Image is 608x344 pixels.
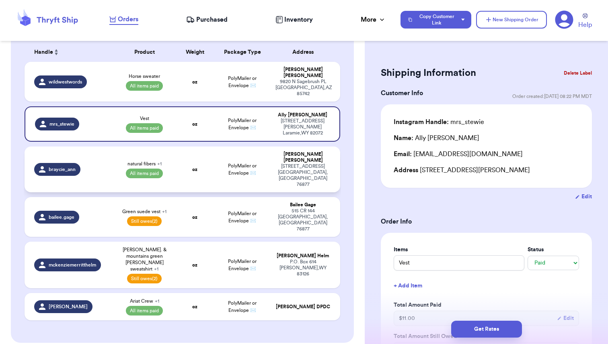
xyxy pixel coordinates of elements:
[401,11,471,28] button: Copy Customer Link
[476,11,547,28] button: New Shipping Order
[394,133,479,143] div: Ally [PERSON_NAME]
[214,43,271,62] th: Package Type
[127,161,162,167] span: natural fibers
[49,303,88,310] span: [PERSON_NAME]
[578,13,592,30] a: Help
[228,163,257,175] span: PolyMailer or Envelope ✉️
[53,47,60,57] button: Sort ascending
[275,151,331,163] div: [PERSON_NAME] [PERSON_NAME]
[127,274,162,283] span: Still owes (2)
[228,301,257,313] span: PolyMailer or Envelope ✉️
[561,64,595,82] button: Delete Label
[196,15,228,24] span: Purchased
[381,88,423,98] h3: Customer Info
[390,277,582,295] button: + Add Item
[275,202,331,208] div: Bailee Gage
[192,215,197,220] strong: oz
[394,149,579,159] div: [EMAIL_ADDRESS][DOMAIN_NAME]
[192,79,197,84] strong: oz
[118,14,138,24] span: Orders
[394,151,412,157] span: Email:
[176,43,214,62] th: Weight
[49,214,74,220] span: bailee.gage
[126,81,163,91] span: All items paid
[192,263,197,267] strong: oz
[140,115,149,122] span: Vest
[122,208,166,215] span: Green suede vest
[394,119,449,125] span: Instagram Handle:
[49,166,76,173] span: braycie_ann
[127,216,162,226] span: Still owes (2)
[129,73,160,79] span: Horse sweater
[394,135,413,141] span: Name:
[578,20,592,30] span: Help
[228,259,257,271] span: PolyMailer or Envelope ✉️
[284,15,313,24] span: Inventory
[528,246,579,254] label: Status
[381,217,592,226] h3: Order Info
[361,15,386,24] div: More
[275,163,331,187] div: [STREET_ADDRESS] [GEOGRAPHIC_DATA] , [GEOGRAPHIC_DATA] 76877
[126,306,163,316] span: All items paid
[394,301,579,309] label: Total Amount Paid
[275,112,330,118] div: Ally [PERSON_NAME]
[381,67,476,79] h2: Shipping Information
[451,321,522,338] button: Get Rates
[275,208,331,232] div: 515 CR 144 [GEOGRAPHIC_DATA] , [GEOGRAPHIC_DATA] 76877
[394,165,579,175] div: [STREET_ADDRESS][PERSON_NAME]
[155,299,159,303] span: + 1
[192,304,197,309] strong: oz
[275,15,313,24] a: Inventory
[113,43,176,62] th: Product
[192,122,197,126] strong: oz
[271,43,340,62] th: Address
[394,246,524,254] label: Items
[118,246,171,272] span: [PERSON_NAME]. & mountains green [PERSON_NAME] sweatshirt
[49,121,74,127] span: mrs_stewie
[154,267,158,271] span: + 1
[126,169,163,178] span: All items paid
[162,209,166,214] span: + 1
[228,211,257,223] span: PolyMailer or Envelope ✉️
[275,253,331,259] div: [PERSON_NAME] Helm
[157,161,162,166] span: + 1
[192,167,197,172] strong: oz
[228,76,257,88] span: PolyMailer or Envelope ✉️
[126,123,163,133] span: All items paid
[394,117,484,127] div: mrs_stewie
[512,93,592,100] span: Order created: [DATE] 08:22 PM MDT
[275,259,331,277] div: P.O. Box 614 [PERSON_NAME] , WY 83126
[275,118,330,136] div: [STREET_ADDRESS][PERSON_NAME] Laramie , WY 82072
[49,262,96,268] span: mckenziemerritthelm
[275,304,331,310] div: [PERSON_NAME] DPDC
[186,15,228,24] a: Purchased
[34,48,53,57] span: Handle
[394,167,418,173] span: Address
[109,14,138,25] a: Orders
[49,79,82,85] span: wildwestwords
[275,79,331,97] div: 9820 N Sagebrush PL [GEOGRAPHIC_DATA] , AZ 85742
[575,193,592,201] button: Edit
[275,67,331,79] div: [PERSON_NAME] [PERSON_NAME]
[228,118,257,130] span: PolyMailer or Envelope ✉️
[130,298,159,304] span: Ariat Crew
